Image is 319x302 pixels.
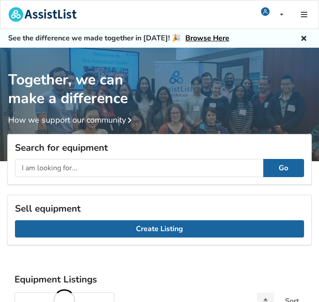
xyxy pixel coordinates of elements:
img: user icon [261,7,270,16]
h3: Equipment Listings [14,273,304,285]
a: Create Listing [15,220,304,238]
a: Browse Here [185,33,229,43]
h3: Sell equipment [15,203,304,214]
input: I am looking for... [15,159,263,177]
h5: See the difference we made together in [DATE]! 🎉 [8,34,229,43]
img: assistlist-logo [9,7,77,22]
h3: Search for equipment [15,142,304,153]
button: Go [263,159,304,177]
